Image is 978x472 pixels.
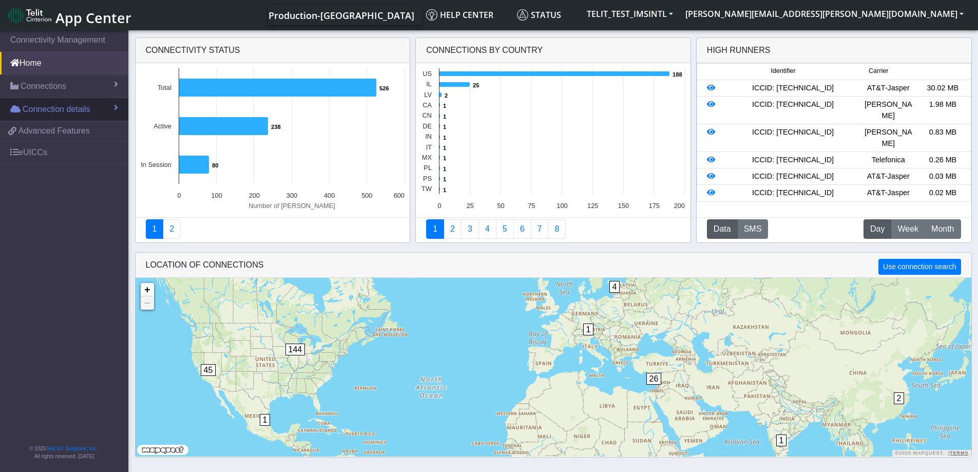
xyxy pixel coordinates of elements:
text: 1 [443,124,446,130]
span: Month [931,223,954,235]
text: 1 [443,103,446,109]
div: 0.02 MB [915,187,970,199]
text: 188 [673,71,682,78]
text: LV [424,91,432,99]
text: Number of [PERSON_NAME] [248,202,335,210]
text: 400 [323,192,334,199]
text: 200 [248,192,259,199]
div: AT&T-Jasper [861,83,915,94]
text: 1 [443,135,446,141]
a: Zoom out [141,296,154,310]
text: In Session [141,161,171,168]
span: 4 [609,281,620,293]
text: 1 [443,166,446,172]
text: CA [423,101,432,109]
text: 25 [473,82,479,88]
text: 200 [674,202,685,210]
a: Not Connected for 30 days [548,219,566,239]
text: IN [425,133,432,140]
span: 1 [776,435,787,446]
text: 0 [438,202,442,210]
div: High Runners [707,44,771,56]
text: 100 [211,192,222,199]
text: DE [423,122,432,130]
div: AT&T-Jasper [861,171,915,182]
text: MX [422,154,432,161]
text: Active [154,122,171,130]
div: 1 [776,435,787,465]
a: Terms [950,450,969,456]
span: Help center [426,9,493,21]
nav: Summary paging [146,219,400,239]
text: 500 [361,192,372,199]
div: 1.98 MB [915,99,970,121]
text: TW [421,185,432,193]
a: 14 Days Trend [513,219,531,239]
text: 75 [528,202,535,210]
text: 1 [443,176,446,182]
a: Status [513,5,581,25]
text: CN [423,111,432,119]
text: 100 [557,202,567,210]
a: Zero Session [531,219,549,239]
nav: Summary paging [426,219,680,239]
text: 50 [497,202,505,210]
a: App Center [8,4,130,26]
img: logo-telit-cinterion-gw-new.png [8,7,51,24]
span: Carrier [869,66,888,76]
text: 150 [618,202,629,210]
div: ©2025 MapQuest, | [892,450,971,457]
text: 238 [271,124,281,130]
div: ICCID: [TECHNICAL_ID] [725,127,861,149]
button: Day [864,219,891,239]
text: 600 [393,192,404,199]
div: ICCID: [TECHNICAL_ID] [725,171,861,182]
div: 1 [583,324,593,354]
img: status.svg [517,9,528,21]
div: Telefonica [861,155,915,166]
a: Your current platform instance [268,5,414,25]
text: 1 [443,114,446,120]
img: knowledge.svg [426,9,437,21]
button: TELIT_TEST_IMSINTL [581,5,679,23]
div: [PERSON_NAME] [861,127,915,149]
a: Connectivity status [146,219,164,239]
text: 125 [587,202,598,210]
text: 25 [467,202,474,210]
span: Advanced Features [18,125,90,137]
a: Usage by Carrier [496,219,514,239]
text: US [423,70,432,78]
text: 300 [286,192,297,199]
text: 1 [443,145,446,151]
div: ICCID: [TECHNICAL_ID] [725,99,861,121]
span: Status [517,9,561,21]
div: ICCID: [TECHNICAL_ID] [725,83,861,94]
text: PS [423,175,432,182]
span: Week [897,223,918,235]
div: [PERSON_NAME] [861,99,915,121]
a: Carrier [444,219,462,239]
a: Connections By Country [426,219,444,239]
text: 1 [443,155,446,161]
div: 0.03 MB [915,171,970,182]
text: 2 [445,92,448,99]
span: Day [870,223,885,235]
button: Use connection search [878,259,961,275]
span: App Center [55,8,131,27]
a: Telit IoT Solutions, Inc. [46,446,98,451]
button: SMS [737,219,769,239]
text: 1 [443,187,446,193]
a: Usage per Country [461,219,479,239]
button: Month [925,219,961,239]
div: 30.02 MB [915,83,970,94]
span: 2 [894,392,905,404]
a: Zoom in [141,283,154,296]
a: Connections By Carrier [478,219,496,239]
span: Identifier [771,66,795,76]
div: AT&T-Jasper [861,187,915,199]
text: IL [426,80,432,88]
span: Production-[GEOGRAPHIC_DATA] [269,9,414,22]
text: IT [426,143,432,151]
span: 45 [201,364,216,376]
span: 1 [583,324,594,335]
